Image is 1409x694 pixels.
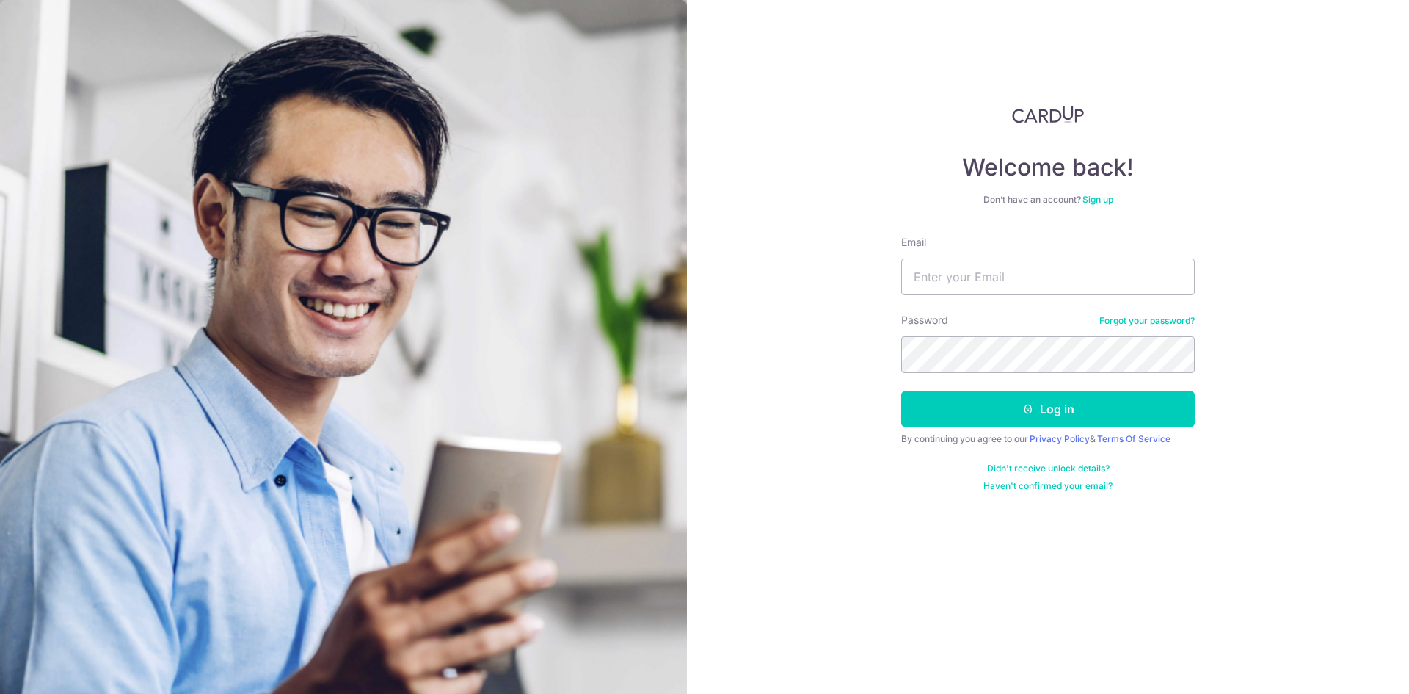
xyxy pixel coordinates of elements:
div: Don’t have an account? [901,194,1195,206]
a: Haven't confirmed your email? [983,480,1113,492]
a: Privacy Policy [1030,433,1090,444]
a: Forgot your password? [1099,315,1195,327]
a: Sign up [1082,194,1113,205]
label: Password [901,313,948,328]
a: Terms Of Service [1097,433,1170,444]
img: CardUp Logo [1012,106,1084,123]
a: Didn't receive unlock details? [987,463,1110,474]
button: Log in [901,391,1195,427]
div: By continuing you agree to our & [901,433,1195,445]
h4: Welcome back! [901,153,1195,182]
input: Enter your Email [901,259,1195,295]
label: Email [901,235,926,250]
